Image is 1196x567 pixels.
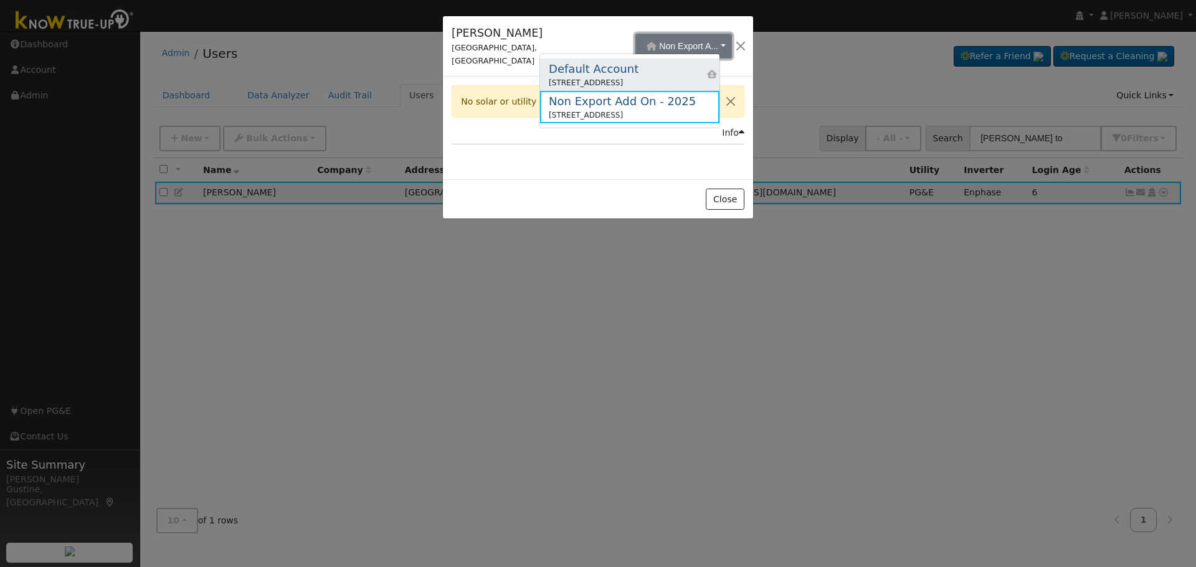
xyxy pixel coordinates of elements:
[549,77,638,88] div: [STREET_ADDRESS]
[452,43,537,65] span: [GEOGRAPHIC_DATA], [GEOGRAPHIC_DATA]
[452,25,617,41] h5: [PERSON_NAME]
[635,34,732,59] button: Non Export A...
[549,60,638,77] div: Default Account
[722,126,744,139] div: Info
[549,110,696,121] div: [STREET_ADDRESS]
[705,70,716,78] i: Primary Account
[452,85,744,117] div: No solar or utility account connected
[718,86,744,116] button: Close
[706,189,744,210] button: Close
[659,41,718,51] span: Non Export A...
[549,93,696,110] div: Non Export Add On - 2025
